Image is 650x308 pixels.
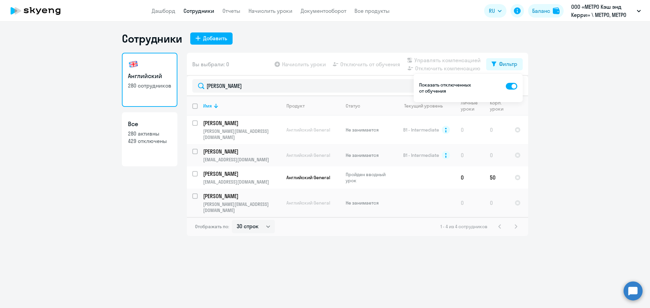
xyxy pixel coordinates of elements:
[484,4,506,18] button: RU
[203,148,280,155] p: [PERSON_NAME]
[203,201,281,213] p: [PERSON_NAME][EMAIL_ADDRESS][DOMAIN_NAME]
[286,200,330,206] span: Английский General
[203,103,281,109] div: Имя
[419,82,473,94] p: Показать отключенных от обучения
[122,32,182,45] h1: Сотрудники
[128,59,139,70] img: english
[222,7,240,14] a: Отчеты
[403,152,439,158] span: B1 - Intermediate
[440,223,487,230] span: 1 - 4 из 4 сотрудников
[286,103,305,109] div: Продукт
[301,7,346,14] a: Документооборот
[286,174,330,181] span: Английский General
[490,100,504,112] div: Корп. уроки
[203,103,212,109] div: Имя
[484,166,509,189] td: 50
[486,58,523,70] button: Фильтр
[489,7,495,15] span: RU
[128,120,171,128] h3: Все
[528,4,564,18] button: Балансbalance
[455,116,484,144] td: 0
[484,189,509,217] td: 0
[346,103,392,109] div: Статус
[346,200,392,206] p: Не занимается
[203,119,281,127] a: [PERSON_NAME]
[203,119,280,127] p: [PERSON_NAME]
[490,100,509,112] div: Корп. уроки
[499,60,517,68] div: Фильтр
[203,157,281,163] p: [EMAIL_ADDRESS][DOMAIN_NAME]
[286,152,330,158] span: Английский General
[286,127,330,133] span: Английский General
[455,166,484,189] td: 0
[203,179,281,185] p: [EMAIL_ADDRESS][DOMAIN_NAME]
[203,170,281,177] a: [PERSON_NAME]
[190,32,233,45] button: Добавить
[128,72,171,80] h3: Английский
[571,3,634,19] p: ООО «МЕТРО Кэш энд Керри» \ МЕТРО, МЕТРО [GEOGRAPHIC_DATA], ООО
[128,137,171,145] p: 429 отключены
[192,60,229,68] span: Вы выбрали: 0
[553,7,560,14] img: balance
[183,7,214,14] a: Сотрудники
[354,7,390,14] a: Все продукты
[346,103,360,109] div: Статус
[286,103,340,109] div: Продукт
[122,112,177,166] a: Все280 активны429 отключены
[152,7,175,14] a: Дашборд
[203,170,280,177] p: [PERSON_NAME]
[203,34,227,42] div: Добавить
[203,128,281,140] p: [PERSON_NAME][EMAIL_ADDRESS][DOMAIN_NAME]
[532,7,550,15] div: Баланс
[484,144,509,166] td: 0
[248,7,292,14] a: Начислить уроки
[192,79,523,93] input: Поиск по имени, email, продукту или статусу
[461,100,480,112] div: Личные уроки
[404,103,443,109] div: Текущий уровень
[461,100,484,112] div: Личные уроки
[403,127,439,133] span: B1 - Intermediate
[484,116,509,144] td: 0
[203,148,281,155] a: [PERSON_NAME]
[128,82,171,89] p: 280 сотрудников
[128,130,171,137] p: 280 активны
[195,223,229,230] span: Отображать по:
[346,127,392,133] p: Не занимается
[568,3,644,19] button: ООО «МЕТРО Кэш энд Керри» \ МЕТРО, МЕТРО [GEOGRAPHIC_DATA], ООО
[398,103,455,109] div: Текущий уровень
[455,189,484,217] td: 0
[122,53,177,107] a: Английский280 сотрудников
[346,171,392,184] p: Пройден вводный урок
[203,192,280,200] p: [PERSON_NAME]
[455,144,484,166] td: 0
[346,152,392,158] p: Не занимается
[203,192,281,200] a: [PERSON_NAME]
